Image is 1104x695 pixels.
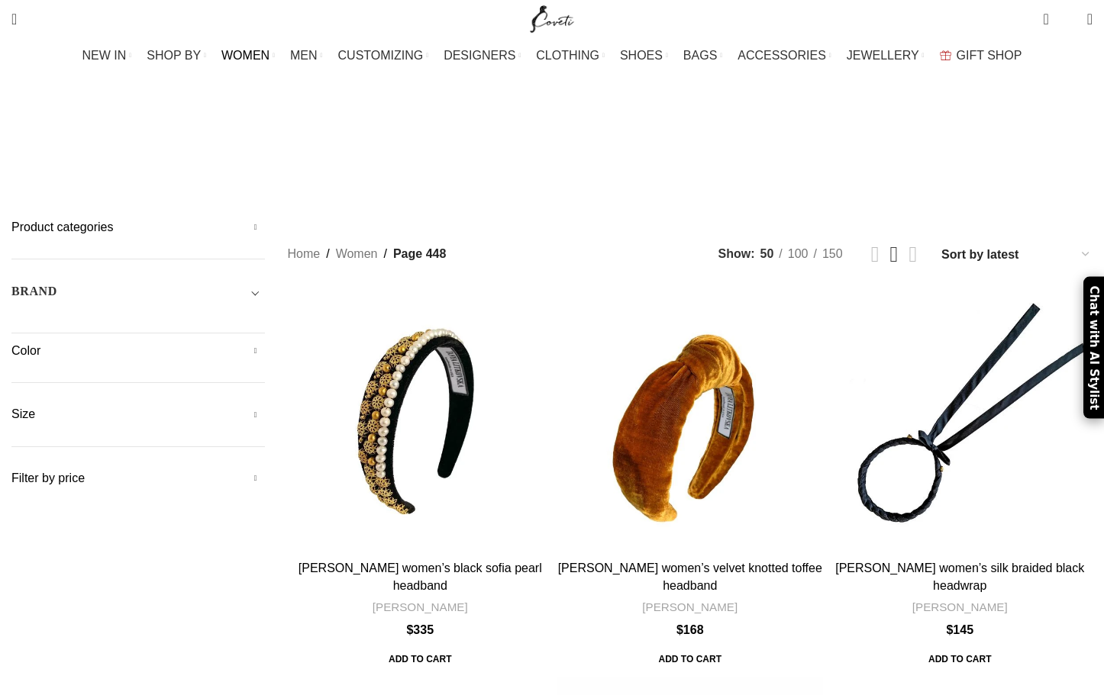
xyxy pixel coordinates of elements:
a: 50 [755,244,780,264]
span: GIFT SHOP [957,48,1022,63]
a: Seasonal Selection [673,136,797,173]
span: 100 [788,247,809,260]
span: Add to cart [378,645,462,673]
a: JEWELLERY [847,40,925,71]
a: ACCESSORIES [738,40,831,71]
img: GiftBag [940,50,951,60]
a: Site logo [527,11,578,24]
a: Add to cart: “Tanya Litkovska women's silk braided black headwrap” [918,645,1002,673]
a: [PERSON_NAME] [642,599,738,615]
a: Jewelry [480,136,531,173]
span: Bags [347,147,378,162]
span: CLOTHING [536,48,599,63]
a: Bags [347,136,378,173]
a: Accessories [247,136,324,173]
a: [PERSON_NAME] women’s velvet knotted toffee headband [558,561,822,591]
span: Modest fashion [554,147,650,162]
bdi: 168 [676,623,704,636]
a: [PERSON_NAME] women’s silk braided black headwrap [835,561,1084,591]
span: DESIGNERS [444,48,515,63]
a: Tanya Litkovska women’s velvet knotted toffee headband [557,288,823,554]
span: JEWELLERY [847,48,919,63]
span: SHOES [620,48,663,63]
a: GIFT SHOP [940,40,1022,71]
a: Grid view 2 [871,243,880,265]
span: Jewelry [480,147,531,162]
a: CLOTHING [536,40,605,71]
span: Page 448 [393,244,446,264]
a: DESIGNERS [444,40,521,71]
span: Add to cart [918,645,1002,673]
a: Women [336,244,378,264]
h5: BRAND [11,283,57,300]
a: SHOES [620,40,668,71]
div: My Wishlist [1060,4,1076,34]
a: Shoes [820,136,857,173]
span: CUSTOMIZING [338,48,424,63]
span: MEN [290,48,318,63]
span: Show [718,244,755,264]
a: Tanya Litkovska women’s silk braided black headwrap [828,288,1093,554]
a: [PERSON_NAME] women’s black sofia pearl headband [299,561,542,591]
span: $ [406,623,413,636]
span: ACCESSORIES [738,48,826,63]
a: SHOP BY [147,40,206,71]
span: NEW IN [82,48,127,63]
a: Clothing [402,136,457,173]
a: Search [4,4,24,34]
a: CUSTOMIZING [338,40,429,71]
a: Grid view 4 [909,243,917,265]
h5: Product categories [11,219,265,236]
a: WOMEN [221,40,275,71]
span: Add to cart [648,645,732,673]
span: 50 [760,247,774,260]
span: 0 [1044,8,1056,19]
select: Shop order [940,243,1093,265]
span: Seasonal Selection [673,147,797,162]
span: Clothing [402,147,457,162]
div: Main navigation [4,40,1100,71]
a: Go back [457,92,495,123]
a: Home [288,244,321,264]
a: [PERSON_NAME] [373,599,468,615]
h5: Color [11,343,265,359]
span: 150 [822,247,843,260]
a: 0 [1035,4,1056,34]
a: MEN [290,40,322,71]
a: Add to cart: “Tanya Litkovska women's velvet knotted toffee headband” [648,645,732,673]
span: Shoes [820,147,857,162]
div: Toggle filter [11,282,265,310]
a: BAGS [683,40,722,71]
nav: Breadcrumb [288,244,447,264]
a: Tanya Litkovska women’s black sofia pearl headband [288,288,554,554]
span: SHOP BY [147,48,201,63]
a: 150 [817,244,848,264]
span: 0 [1064,15,1075,27]
span: Accessories [247,147,324,162]
span: WOMEN [221,48,270,63]
bdi: 335 [406,623,434,636]
h5: Size [11,406,265,423]
span: BAGS [683,48,717,63]
h5: Filter by price [11,470,265,487]
a: 100 [783,244,814,264]
h1: Women [495,88,610,128]
span: $ [676,623,683,636]
a: [PERSON_NAME] [912,599,1008,615]
a: Grid view 3 [890,243,899,265]
a: Add to cart: “Tanya Litkovska women's black sofia pearl headband” [378,645,462,673]
a: Modest fashion [554,136,650,173]
a: NEW IN [82,40,132,71]
bdi: 145 [946,623,973,636]
span: $ [946,623,953,636]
